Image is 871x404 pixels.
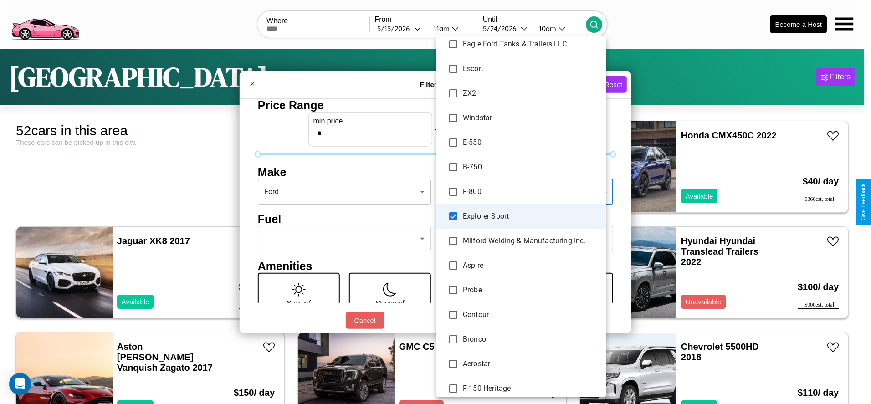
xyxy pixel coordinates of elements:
[463,334,599,345] span: Bronco
[463,88,599,99] span: ZX2
[463,260,599,271] span: Aspire
[463,63,599,74] span: Escort
[463,113,599,123] span: Windstar
[463,358,599,369] span: Aerostar
[463,383,599,394] span: F-150 Heritage
[463,309,599,320] span: Contour
[463,39,599,50] span: Eagle Ford Tanks & Trailers LLC
[860,184,866,220] div: Give Feedback
[463,211,599,222] span: Explorer Sport
[463,162,599,173] span: B-750
[9,373,31,395] div: Open Intercom Messenger
[463,235,599,246] span: Milford Welding & Manufacturing Inc.
[463,137,599,148] span: E-550
[463,186,599,197] span: F-800
[463,285,599,296] span: Probe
